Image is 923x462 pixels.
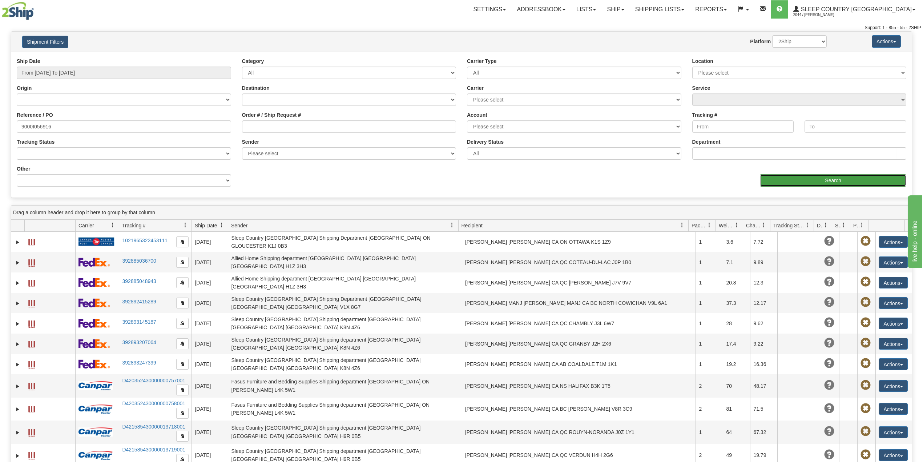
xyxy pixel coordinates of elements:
a: Label [28,358,35,370]
td: 67.32 [750,421,777,444]
label: Destination [242,84,270,92]
a: Ship [601,0,629,19]
td: [DATE] [192,421,228,444]
a: Settings [468,0,511,19]
td: 3.6 [723,232,750,252]
td: [DATE] [192,313,228,334]
button: Shipment Filters [22,36,68,48]
a: Expand [14,279,21,287]
a: D420352430000000757001 [122,378,185,383]
a: Label [28,449,35,461]
td: Sleep Country [GEOGRAPHIC_DATA] Shipping Department [GEOGRAPHIC_DATA] [GEOGRAPHIC_DATA] [GEOGRAPH... [228,293,462,313]
td: [PERSON_NAME] [PERSON_NAME] CA QC CHAMBLY J3L 6W7 [462,313,696,334]
button: Copy to clipboard [176,236,189,247]
td: [PERSON_NAME] [PERSON_NAME] CA QC COTEAU-DU-LAC J0P 1B0 [462,252,696,272]
span: Unknown [824,338,834,348]
td: 2 [696,374,723,398]
img: 2 - FedEx Express® [78,359,110,369]
a: Label [28,426,35,438]
td: 12.3 [750,272,777,293]
td: 20.8 [723,272,750,293]
td: 70 [723,374,750,398]
td: [DATE] [192,252,228,272]
td: 1 [696,334,723,354]
label: Other [17,165,30,172]
img: 2 - FedEx Express® [78,258,110,267]
a: Expand [14,300,21,307]
a: D421585430000013718001 [122,424,185,430]
label: Origin [17,84,32,92]
label: Account [467,111,487,119]
button: Copy to clipboard [176,385,189,395]
td: [DATE] [192,293,228,313]
button: Actions [879,449,908,461]
button: Actions [879,426,908,438]
span: Tracking # [122,222,146,229]
div: grid grouping header [11,206,912,220]
img: logo2044.jpg [2,2,34,20]
a: 1021965322453111 [122,238,168,243]
span: Sleep Country [GEOGRAPHIC_DATA] [799,6,912,12]
a: Addressbook [511,0,571,19]
button: Actions [872,35,901,48]
td: Sleep Country [GEOGRAPHIC_DATA] Shipping department [GEOGRAPHIC_DATA] [GEOGRAPHIC_DATA] [GEOGRAPH... [228,421,462,444]
td: [PERSON_NAME] [PERSON_NAME] CA QC ROUYN-NORANDA J0Z 1Y1 [462,421,696,444]
td: 48.17 [750,374,777,398]
td: 1 [696,313,723,334]
a: Delivery Status filter column settings [819,219,832,231]
label: Platform [750,38,771,45]
td: 37.3 [723,293,750,313]
label: Carrier Type [467,57,496,65]
img: 2 - FedEx Express® [78,298,110,307]
input: Search [760,174,906,187]
span: Shipment Issues [835,222,841,229]
a: Sender filter column settings [446,219,458,231]
span: Pickup Not Assigned [860,297,871,307]
td: [PERSON_NAME] [PERSON_NAME] CA NS HALIFAX B3K 1T5 [462,374,696,398]
a: 392885036700 [122,258,156,264]
td: Fasus Furniture and Bedding Supplies Shipping department [GEOGRAPHIC_DATA] ON [PERSON_NAME] L4K 5W1 [228,374,462,398]
a: Reports [690,0,732,19]
div: live help - online [5,4,67,13]
input: To [805,120,906,133]
td: 81 [723,398,750,421]
td: 1 [696,421,723,444]
img: 14 - Canpar [78,451,113,460]
img: 14 - Canpar [78,381,113,390]
td: Fasus Furniture and Bedding Supplies Shipping department [GEOGRAPHIC_DATA] ON [PERSON_NAME] L4K 5W1 [228,398,462,421]
td: [DATE] [192,232,228,252]
span: Unknown [824,358,834,369]
td: 1 [696,272,723,293]
td: 1 [696,293,723,313]
span: Pickup Not Assigned [860,256,871,267]
a: Shipment Issues filter column settings [838,219,850,231]
a: 392893247399 [122,360,156,366]
button: Copy to clipboard [176,257,189,268]
span: Pickup Not Assigned [860,338,871,348]
a: Label [28,256,35,268]
td: [PERSON_NAME] [PERSON_NAME] CA QC [PERSON_NAME] J7V 9V7 [462,272,696,293]
button: Copy to clipboard [176,277,189,288]
button: Actions [879,236,908,248]
td: 9.22 [750,334,777,354]
img: 2 - FedEx Express® [78,278,110,287]
td: 64 [723,421,750,444]
span: Unknown [824,380,834,390]
div: Support: 1 - 855 - 55 - 2SHIP [2,25,921,31]
button: Copy to clipboard [176,318,189,329]
a: Tracking # filter column settings [179,219,192,231]
span: Unknown [824,277,834,287]
img: 14 - Canpar [78,405,113,414]
td: 1 [696,232,723,252]
td: Sleep Country [GEOGRAPHIC_DATA] Shipping department [GEOGRAPHIC_DATA] [GEOGRAPHIC_DATA] [GEOGRAPH... [228,313,462,334]
label: Department [692,138,721,146]
span: Unknown [824,450,834,460]
a: Expand [14,361,21,368]
td: 28 [723,313,750,334]
span: Sender [231,222,247,229]
td: [DATE] [192,354,228,374]
label: Service [692,84,710,92]
td: [PERSON_NAME] [PERSON_NAME] CA BC [PERSON_NAME] V8R 3C9 [462,398,696,421]
span: Pickup Not Assigned [860,450,871,460]
a: Expand [14,239,21,246]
